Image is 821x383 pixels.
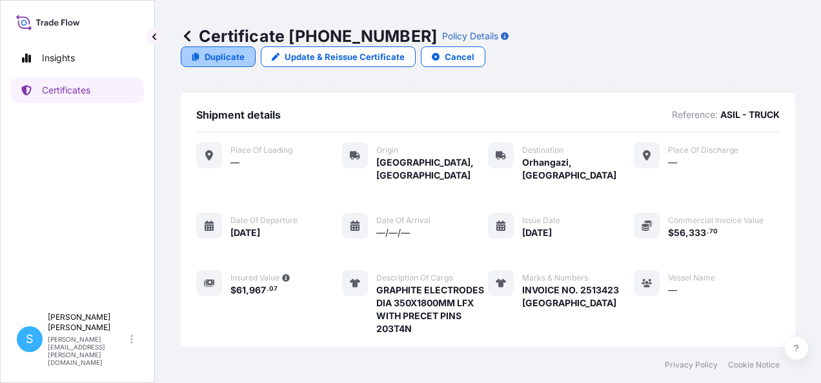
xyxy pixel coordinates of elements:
[246,286,249,295] span: ,
[674,228,685,237] span: 56
[42,84,90,97] p: Certificates
[522,156,634,182] span: Orhangazi, [GEOGRAPHIC_DATA]
[442,30,498,43] p: Policy Details
[249,286,266,295] span: 967
[376,156,488,182] span: [GEOGRAPHIC_DATA], [GEOGRAPHIC_DATA]
[522,273,588,283] span: Marks & Numbers
[376,215,431,226] span: Date of arrival
[48,335,128,366] p: [PERSON_NAME][EMAIL_ADDRESS][PERSON_NAME][DOMAIN_NAME]
[269,287,278,291] span: 07
[48,312,128,333] p: [PERSON_NAME] [PERSON_NAME]
[522,284,634,309] span: INVOICE NO. 2513423 [GEOGRAPHIC_DATA]
[230,273,279,283] span: Insured Value
[689,228,706,237] span: 333
[709,230,718,234] span: 70
[181,26,437,46] p: Certificate [PHONE_NUMBER]
[230,286,236,295] span: $
[685,228,689,237] span: ,
[196,108,281,121] span: Shipment details
[376,273,453,283] span: Description of cargo
[181,46,256,67] a: Duplicate
[668,273,715,283] span: Vessel Name
[376,284,488,335] span: GRAPHITE ELECTRODES DIA 350X1800MM LFX WITH PRECET PINS 203T4N
[672,108,718,121] p: Reference:
[26,333,34,346] span: S
[668,145,738,155] span: Place of discharge
[230,156,239,169] span: —
[261,46,416,67] a: Update & Reissue Certificate
[42,52,75,64] p: Insights
[376,145,398,155] span: Origin
[230,145,292,155] span: Place of Loading
[11,77,144,103] a: Certificates
[522,215,560,226] span: Issue Date
[668,215,764,226] span: Commercial Invoice Value
[728,360,780,370] a: Cookie Notice
[707,230,709,234] span: .
[11,45,144,71] a: Insights
[285,50,405,63] p: Update & Reissue Certificate
[668,156,677,169] span: —
[668,284,677,297] span: —
[720,108,780,121] p: ASIL - TRUCK
[421,46,485,67] button: Cancel
[665,360,718,370] a: Privacy Policy
[236,286,246,295] span: 61
[522,145,563,155] span: Destination
[445,50,474,63] p: Cancel
[267,287,269,291] span: .
[205,50,245,63] p: Duplicate
[376,226,410,239] span: —/—/—
[230,226,260,239] span: [DATE]
[668,228,674,237] span: $
[522,226,552,239] span: [DATE]
[230,215,298,226] span: Date of departure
